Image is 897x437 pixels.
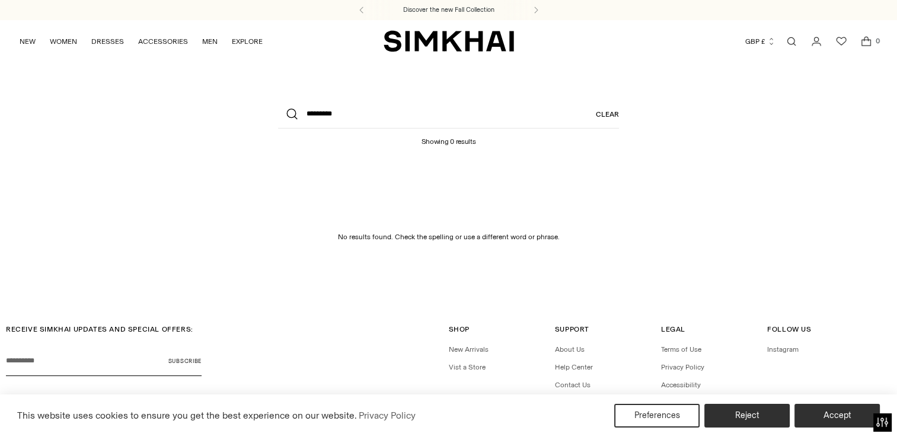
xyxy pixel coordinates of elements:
[661,345,701,354] a: Terms of Use
[20,28,36,54] a: NEW
[555,381,590,389] a: Contact Us
[449,325,470,333] span: Shop
[661,381,701,389] a: Accessibility
[91,28,124,54] a: DRESSES
[555,345,585,354] a: About Us
[704,404,790,428] button: Reject
[422,128,476,146] h1: Showing 0 results
[805,30,828,53] a: Go to the account page
[780,30,803,53] a: Open search modal
[232,28,263,54] a: EXPLORE
[872,36,883,46] span: 0
[202,28,218,54] a: MEN
[50,28,77,54] a: WOMEN
[449,363,486,371] a: Vist a Store
[403,5,494,15] a: Discover the new Fall Collection
[357,407,417,425] a: Privacy Policy (opens in a new tab)
[449,345,489,354] a: New Arrivals
[661,363,704,371] a: Privacy Policy
[384,30,514,53] a: SIMKHAI
[278,100,307,128] button: Search
[168,346,202,376] button: Subscribe
[767,345,799,354] a: Instagram
[17,410,357,421] span: This website uses cookies to ensure you get the best experience on our website.
[555,325,589,333] span: Support
[138,28,188,54] a: ACCESSORIES
[829,30,853,53] a: Wishlist
[661,325,685,333] span: Legal
[6,325,193,333] span: RECEIVE SIMKHAI UPDATES AND SPECIAL OFFERS:
[338,232,560,242] div: No results found. Check the spelling or use a different word or phrase.
[794,404,880,428] button: Accept
[767,325,811,333] span: Follow Us
[745,28,775,54] button: GBP £
[555,363,593,371] a: Help Center
[854,30,878,53] a: Open cart modal
[614,404,700,428] button: Preferences
[596,100,619,128] a: Clear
